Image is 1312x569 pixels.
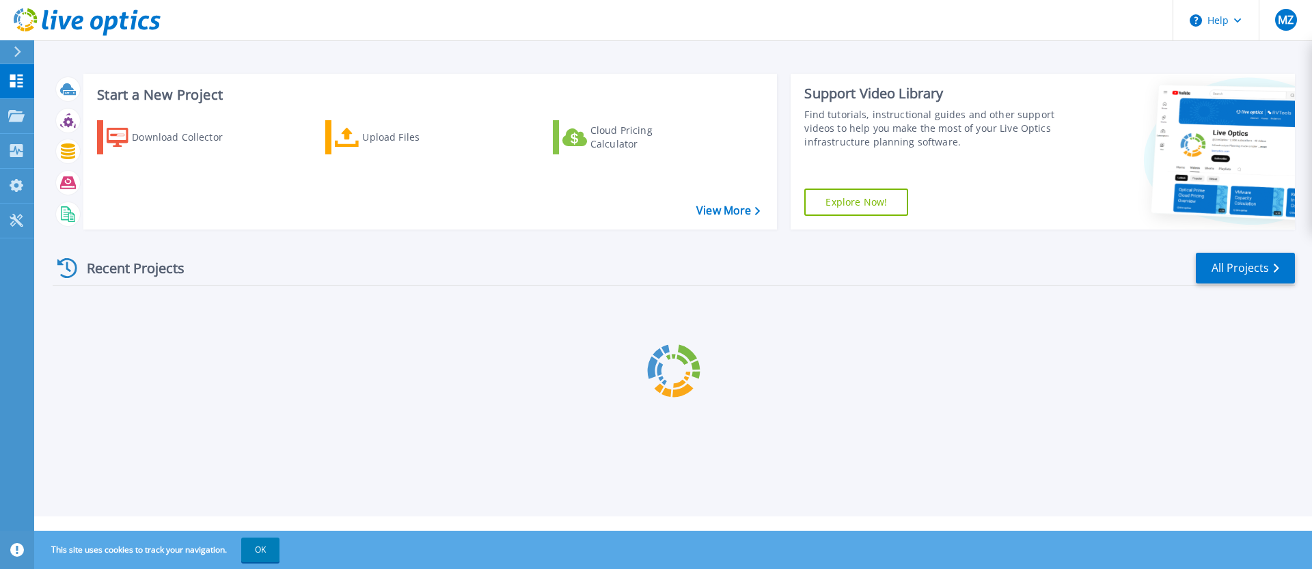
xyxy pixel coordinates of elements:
[53,251,203,285] div: Recent Projects
[553,120,705,154] a: Cloud Pricing Calculator
[241,538,279,562] button: OK
[97,87,760,102] h3: Start a New Project
[590,124,700,151] div: Cloud Pricing Calculator
[132,124,241,151] div: Download Collector
[804,85,1061,102] div: Support Video Library
[325,120,478,154] a: Upload Files
[362,124,471,151] div: Upload Files
[38,538,279,562] span: This site uses cookies to track your navigation.
[1278,14,1294,25] span: MZ
[696,204,760,217] a: View More
[1196,253,1295,283] a: All Projects
[804,189,908,216] a: Explore Now!
[804,108,1061,149] div: Find tutorials, instructional guides and other support videos to help you make the most of your L...
[97,120,249,154] a: Download Collector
